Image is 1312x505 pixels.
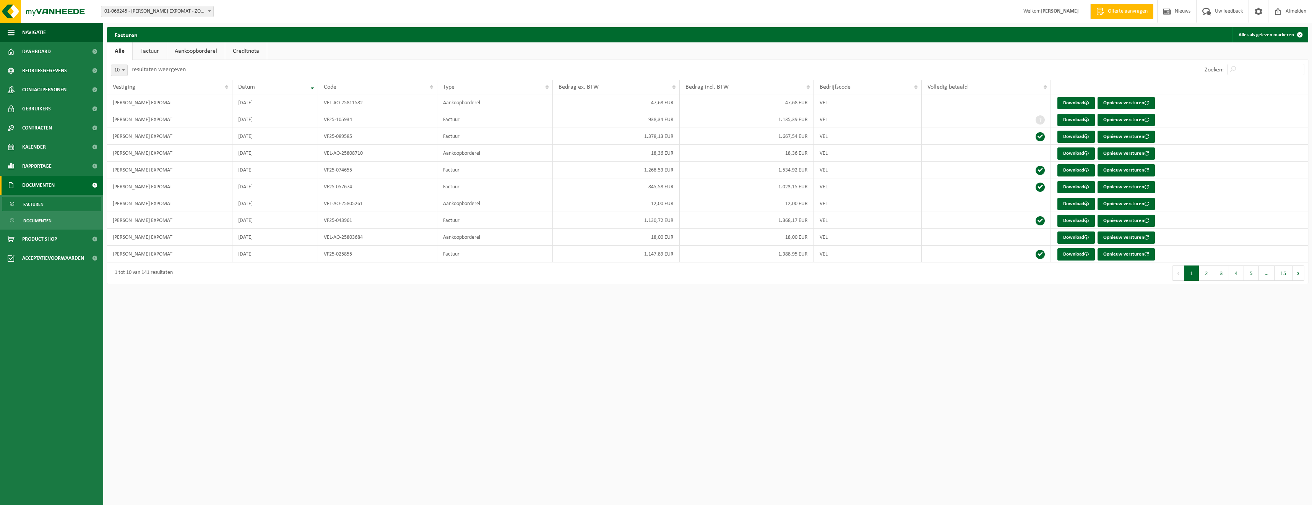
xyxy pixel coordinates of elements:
td: [PERSON_NAME] EXPOMAT [107,128,232,145]
span: Documenten [22,176,55,195]
td: VF25-025855 [318,246,437,262]
span: Code [324,84,336,90]
td: Aankoopborderel [437,195,553,212]
td: Factuur [437,246,553,262]
td: 1.023,15 EUR [680,178,814,195]
span: Dashboard [22,42,51,61]
span: Kalender [22,138,46,157]
td: 1.388,95 EUR [680,246,814,262]
td: [PERSON_NAME] EXPOMAT [107,145,232,162]
button: 4 [1229,265,1244,281]
td: 845,58 EUR [553,178,680,195]
td: VEL [814,111,922,128]
td: [DATE] [232,162,318,178]
span: 01-066245 - STEVENS EXPOMAT - ZOTTEGEM [101,6,214,17]
td: Factuur [437,212,553,229]
td: Aankoopborderel [437,145,553,162]
button: Opnieuw versturen [1098,198,1155,210]
a: Aankoopborderel [167,42,225,60]
a: Download [1057,164,1095,176]
td: VEL-AO-25803684 [318,229,437,246]
button: Opnieuw versturen [1098,248,1155,261]
td: VEL [814,229,922,246]
td: 18,00 EUR [680,229,814,246]
td: [PERSON_NAME] EXPOMAT [107,195,232,212]
a: Documenten [2,213,101,228]
a: Download [1057,248,1095,261]
td: VEL [814,145,922,162]
span: Volledig betaald [927,84,968,90]
td: Factuur [437,178,553,195]
td: 12,00 EUR [553,195,680,212]
span: Rapportage [22,157,52,176]
td: [DATE] [232,128,318,145]
td: 1.368,17 EUR [680,212,814,229]
td: [PERSON_NAME] EXPOMAT [107,111,232,128]
a: Facturen [2,197,101,211]
td: VEL [814,212,922,229]
button: Opnieuw versturen [1098,114,1155,126]
button: 5 [1244,265,1259,281]
span: Acceptatievoorwaarden [22,249,84,268]
a: Download [1057,198,1095,210]
span: Bedrijfsgegevens [22,61,67,80]
td: VEL-AO-25805261 [318,195,437,212]
span: Vestiging [113,84,135,90]
td: 1.378,13 EUR [553,128,680,145]
span: … [1259,265,1275,281]
span: Contactpersonen [22,80,67,99]
td: 18,36 EUR [553,145,680,162]
td: [DATE] [232,145,318,162]
td: VEL [814,178,922,195]
td: 12,00 EUR [680,195,814,212]
td: 1.135,39 EUR [680,111,814,128]
td: [DATE] [232,94,318,111]
a: Alle [107,42,132,60]
td: 18,36 EUR [680,145,814,162]
button: Opnieuw versturen [1098,147,1155,160]
span: Product Shop [22,230,57,249]
td: Factuur [437,162,553,178]
label: Zoeken: [1205,67,1224,73]
button: 1 [1184,265,1199,281]
button: Opnieuw versturen [1098,231,1155,244]
td: 1.147,89 EUR [553,246,680,262]
a: Download [1057,181,1095,193]
td: [PERSON_NAME] EXPOMAT [107,212,232,229]
button: Opnieuw versturen [1098,164,1155,176]
button: 2 [1199,265,1214,281]
td: VEL [814,162,922,178]
td: 47,68 EUR [553,94,680,111]
span: Contracten [22,118,52,138]
button: 15 [1275,265,1293,281]
button: Previous [1172,265,1184,281]
td: 1.268,53 EUR [553,162,680,178]
span: Facturen [23,197,44,212]
td: Aankoopborderel [437,94,553,111]
td: 1.130,72 EUR [553,212,680,229]
td: [DATE] [232,111,318,128]
td: [DATE] [232,195,318,212]
span: Documenten [23,214,52,228]
button: Opnieuw versturen [1098,131,1155,143]
label: resultaten weergeven [132,66,186,73]
td: Factuur [437,111,553,128]
div: 1 tot 10 van 141 resultaten [111,266,173,280]
span: 01-066245 - STEVENS EXPOMAT - ZOTTEGEM [101,6,213,17]
td: Factuur [437,128,553,145]
span: Navigatie [22,23,46,42]
td: 938,34 EUR [553,111,680,128]
a: Offerte aanvragen [1090,4,1153,19]
button: Opnieuw versturen [1098,97,1155,109]
span: Bedrag ex. BTW [559,84,599,90]
td: VEL [814,128,922,145]
td: VF25-105934 [318,111,437,128]
td: [DATE] [232,178,318,195]
a: Download [1057,147,1095,160]
a: Creditnota [225,42,267,60]
span: Gebruikers [22,99,51,118]
td: VEL-AO-25811582 [318,94,437,111]
a: Download [1057,114,1095,126]
span: Bedrag incl. BTW [685,84,729,90]
span: Offerte aanvragen [1106,8,1150,15]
